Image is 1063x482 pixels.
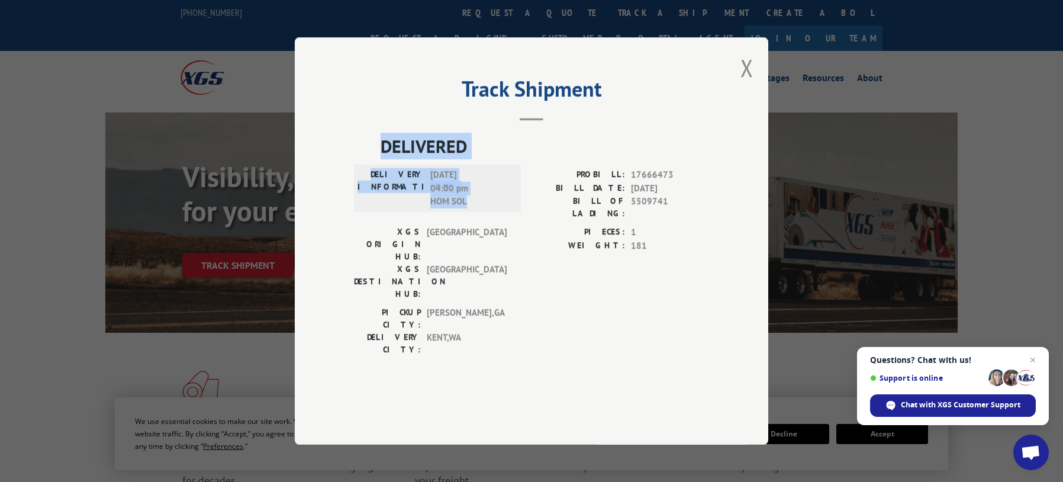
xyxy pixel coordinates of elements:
[1013,435,1049,470] div: Open chat
[531,239,625,253] label: WEIGHT:
[381,133,709,159] span: DELIVERED
[870,355,1036,365] span: Questions? Chat with us!
[531,182,625,195] label: BILL DATE:
[354,306,421,331] label: PICKUP CITY:
[870,394,1036,417] div: Chat with XGS Customer Support
[631,239,709,253] span: 181
[427,263,507,300] span: [GEOGRAPHIC_DATA]
[531,226,625,239] label: PIECES:
[631,195,709,220] span: 5509741
[354,81,709,103] h2: Track Shipment
[531,195,625,220] label: BILL OF LADING:
[354,263,421,300] label: XGS DESTINATION HUB:
[427,226,507,263] span: [GEOGRAPHIC_DATA]
[1026,353,1040,367] span: Close chat
[354,331,421,356] label: DELIVERY CITY:
[531,168,625,182] label: PROBILL:
[354,226,421,263] label: XGS ORIGIN HUB:
[631,226,709,239] span: 1
[901,400,1020,410] span: Chat with XGS Customer Support
[740,52,753,83] button: Close modal
[631,168,709,182] span: 17666473
[427,306,507,331] span: [PERSON_NAME] , GA
[430,168,510,208] span: [DATE] 04:00 pm HOM SOL
[427,331,507,356] span: KENT , WA
[631,182,709,195] span: [DATE]
[357,168,424,208] label: DELIVERY INFORMATION:
[870,374,984,383] span: Support is online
